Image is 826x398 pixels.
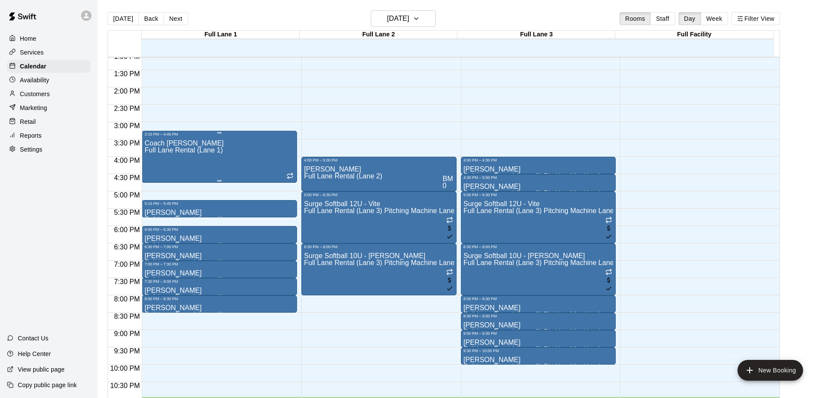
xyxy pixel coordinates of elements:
[464,245,614,249] div: 6:30 PM – 8:00 PM
[7,129,91,142] div: Reports
[443,175,453,189] span: Brandon Mabry
[112,174,142,181] span: 4:30 PM
[731,12,780,25] button: Filter View
[18,365,65,374] p: View public page
[464,349,614,353] div: 9:30 PM – 10:00 PM
[20,34,36,43] p: Home
[464,297,614,301] div: 8:00 PM – 8:30 PM
[464,311,644,318] span: Full Lane Rental (Lane 3) Pitching Machine Lane & HitTrax
[7,101,91,114] a: Marketing
[650,12,675,25] button: Staff
[144,216,223,223] span: Full Lane Rental (Lane 1)
[20,104,47,112] p: Marketing
[446,278,453,293] span: All customers have paid
[108,365,142,372] span: 10:00 PM
[7,115,91,128] a: Retail
[457,31,615,39] div: Full Lane 3
[301,191,457,243] div: 5:00 PM – 6:30 PM: Surge Softball 12U - Vite
[144,311,223,318] span: Full Lane Rental (Lane 1)
[461,174,616,191] div: 4:30 PM – 5:00 PM: Henry Quezada
[304,172,382,180] span: Full Lane Rental (Lane 2)
[144,132,294,136] div: 3:15 PM – 4:45 PM
[461,330,616,347] div: 9:00 PM – 9:30 PM: Connor Rodriguez
[112,70,142,78] span: 1:30 PM
[142,31,300,39] div: Full Lane 1
[301,157,457,191] div: 4:00 PM – 5:00 PM: Mabry
[144,201,294,206] div: 5:15 PM – 5:45 PM
[144,259,223,266] span: Full Lane Rental (Lane 1)
[464,346,644,353] span: Full Lane Rental (Lane 3) Pitching Machine Lane & HitTrax
[371,10,436,27] button: [DATE]
[464,363,644,370] span: Full Lane Rental (Lane 3) Pitching Machine Lane & HitTrax
[144,245,294,249] div: 6:30 PM – 7:00 PM
[464,314,614,318] div: 8:30 PM – 9:00 PM
[701,12,728,25] button: Week
[304,259,485,266] span: Full Lane Rental (Lane 3) Pitching Machine Lane & HitTrax
[112,347,142,355] span: 9:30 PM
[112,209,142,216] span: 5:30 PM
[144,276,223,284] span: Full Lane Rental (Lane 1)
[304,158,454,162] div: 4:00 PM – 5:00 PM
[112,157,142,164] span: 4:00 PM
[142,131,297,183] div: 3:15 PM – 4:45 PM: Coach Wes
[464,207,644,214] span: Full Lane Rental (Lane 3) Pitching Machine Lane & HitTrax
[461,295,616,313] div: 8:00 PM – 8:30 PM: Caleb Molina
[112,191,142,199] span: 5:00 PM
[7,46,91,59] a: Services
[144,227,294,232] div: 6:00 PM – 6:30 PM
[605,278,612,293] span: All customers have paid
[112,261,142,268] span: 7:00 PM
[304,245,454,249] div: 6:30 PM – 8:00 PM
[20,76,49,84] p: Availability
[7,87,91,100] a: Customers
[464,193,614,197] div: 5:00 PM – 6:30 PM
[464,328,644,336] span: Full Lane Rental (Lane 3) Pitching Machine Lane & HitTrax
[7,32,91,45] a: Home
[144,294,223,301] span: Full Lane Rental (Lane 1)
[142,261,297,278] div: 7:00 PM – 7:30 PM: Lynsie O’Steen
[108,382,142,389] span: 10:30 PM
[387,13,409,25] h6: [DATE]
[605,226,612,241] span: All customers have paid
[7,143,91,156] a: Settings
[464,158,614,162] div: 4:00 PM – 4:30 PM
[112,139,142,147] span: 3:30 PM
[605,269,612,277] span: Recurring event
[615,31,773,39] div: Full Facility
[108,12,139,25] button: [DATE]
[464,331,614,336] div: 9:00 PM – 9:30 PM
[7,74,91,87] div: Availability
[112,105,142,112] span: 2:30 PM
[163,12,188,25] button: Next
[112,87,142,95] span: 2:00 PM
[461,313,616,330] div: 8:30 PM – 9:00 PM: Ava Molina
[443,175,453,182] span: BM
[142,278,297,295] div: 7:30 PM – 8:00 PM: Alyssa Graham
[112,330,142,337] span: 9:00 PM
[287,173,294,181] span: Recurring event
[20,48,44,57] p: Services
[304,193,454,197] div: 5:00 PM – 6:30 PM
[461,157,616,174] div: 4:00 PM – 4:30 PM: Tiwan Outlaw
[20,90,50,98] p: Customers
[138,12,164,25] button: Back
[142,243,297,261] div: 6:30 PM – 7:00 PM: Kori Kerner
[20,145,42,154] p: Settings
[620,12,651,25] button: Rooms
[112,313,142,320] span: 8:30 PM
[18,381,77,389] p: Copy public page link
[304,207,485,214] span: Full Lane Rental (Lane 3) Pitching Machine Lane & HitTrax
[7,60,91,73] a: Calendar
[144,146,223,154] span: Full Lane Rental (Lane 1)
[142,200,297,217] div: 5:15 PM – 5:45 PM: Robert Vite
[464,259,644,266] span: Full Lane Rental (Lane 3) Pitching Machine Lane & HitTrax
[464,190,644,197] span: Full Lane Rental (Lane 3) Pitching Machine Lane & HitTrax
[461,243,616,295] div: 6:30 PM – 8:00 PM: Surge Softball 10U - Silva
[112,243,142,251] span: 6:30 PM
[144,279,294,284] div: 7:30 PM – 8:00 PM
